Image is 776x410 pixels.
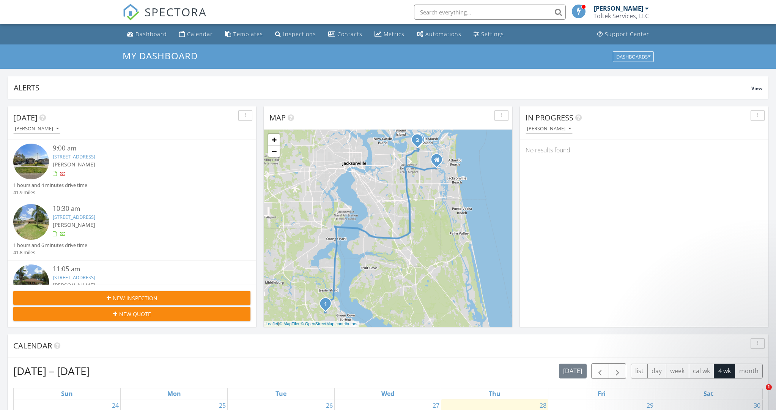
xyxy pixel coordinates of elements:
a: SPECTORA [123,10,207,26]
div: [PERSON_NAME] [594,5,643,12]
div: 1653 Bermuda Rd., Jacksonville FL 32224 [437,160,441,164]
a: Settings [471,27,507,41]
div: Contacts [337,30,362,38]
span: Map [269,112,286,123]
span: Calendar [13,340,52,351]
div: Calendar [187,30,213,38]
span: SPECTORA [145,4,207,20]
div: 12461 Anesworth Ct, Jacksonville, FL 32225 [419,139,423,144]
span: View [751,85,762,92]
button: [DATE] [559,364,587,378]
div: 1 hours and 4 minutes drive time [13,182,87,189]
div: 11:05 am [53,264,231,274]
div: Templates [233,30,263,38]
input: Search everything... [414,5,566,20]
div: [PERSON_NAME] [527,126,571,131]
span: 1 [766,384,772,390]
a: Metrics [371,27,408,41]
div: Dashboards [616,54,650,59]
div: Alerts [14,82,751,93]
a: Saturday [702,388,715,399]
button: New Quote [13,307,250,321]
a: 10:30 am [STREET_ADDRESS] [PERSON_NAME] 1 hours and 6 minutes drive time 41.8 miles [13,204,250,256]
div: Support Center [605,30,649,38]
a: Contacts [325,27,365,41]
span: [PERSON_NAME] [53,282,95,289]
a: Inspections [272,27,319,41]
span: [PERSON_NAME] [53,221,95,228]
div: 3004 Tonbridge Ct, Jacksonville, FL 32225 [417,140,422,144]
div: Inspections [283,30,316,38]
button: New Inspection [13,291,250,305]
a: [STREET_ADDRESS] [53,274,95,281]
div: Settings [481,30,504,38]
a: 9:00 am [STREET_ADDRESS] [PERSON_NAME] 1 hours and 4 minutes drive time 41.9 miles [13,144,250,196]
img: The Best Home Inspection Software - Spectora [123,4,139,21]
iframe: Intercom live chat [750,384,768,402]
a: Calendar [176,27,216,41]
div: Automations [425,30,461,38]
div: [PERSON_NAME] [15,126,59,131]
span: New Inspection [113,294,157,302]
i: 3 [416,138,419,143]
div: Dashboard [135,30,167,38]
div: Toltek Services, LLC [593,12,649,20]
a: © MapTiler [279,321,300,326]
h2: [DATE] – [DATE] [13,363,90,378]
img: streetview [13,144,49,179]
button: Previous [591,363,609,379]
a: Automations (Basic) [414,27,464,41]
div: | [264,321,359,327]
a: Thursday [487,388,502,399]
a: Monday [166,388,183,399]
div: No results found [520,140,768,160]
img: streetview [13,264,49,300]
div: 1 hours and 6 minutes drive time [13,242,87,249]
div: 41.8 miles [13,249,87,256]
div: 41.9 miles [13,189,87,196]
a: Templates [222,27,266,41]
button: [PERSON_NAME] [526,124,573,134]
div: 10:30 am [53,204,231,214]
button: Dashboards [613,51,654,62]
div: 9:00 am [53,144,231,153]
a: Zoom out [268,146,280,157]
span: In Progress [526,112,573,123]
a: Tuesday [274,388,288,399]
span: New Quote [119,310,151,318]
button: Next [609,363,626,379]
span: My Dashboard [123,49,198,62]
a: Dashboard [124,27,170,41]
a: Wednesday [380,388,396,399]
a: Zoom in [268,134,280,146]
a: Sunday [60,388,74,399]
a: Leaflet [266,321,278,326]
a: 11:05 am [STREET_ADDRESS] [PERSON_NAME] 2 minutes drive time 0.3 miles [13,264,250,317]
div: Metrics [384,30,405,38]
span: [PERSON_NAME] [53,161,95,168]
i: 1 [324,301,327,307]
img: streetview [13,204,49,240]
a: © OpenStreetMap contributors [301,321,357,326]
a: [STREET_ADDRESS] [53,153,95,160]
button: [PERSON_NAME] [13,124,60,134]
a: Support Center [594,27,652,41]
a: [STREET_ADDRESS] [53,214,95,220]
div: 2211 Crystal Cove Dr, Green Cove Springs, FL 32043 [326,304,330,308]
a: Friday [596,388,607,399]
span: [DATE] [13,112,38,123]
